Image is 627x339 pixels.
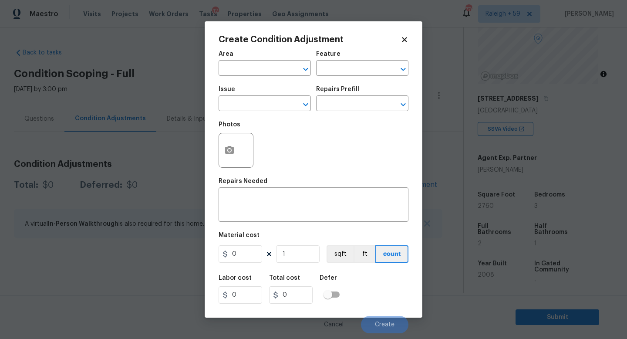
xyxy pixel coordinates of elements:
[219,178,267,184] h5: Repairs Needed
[316,86,359,92] h5: Repairs Prefill
[375,245,408,263] button: count
[219,35,401,44] h2: Create Condition Adjustment
[354,245,375,263] button: ft
[219,86,235,92] h5: Issue
[219,275,252,281] h5: Labor cost
[324,322,344,328] span: Cancel
[310,316,357,333] button: Cancel
[269,275,300,281] h5: Total cost
[397,63,409,75] button: Open
[320,275,337,281] h5: Defer
[300,63,312,75] button: Open
[397,98,409,111] button: Open
[327,245,354,263] button: sqft
[219,122,240,128] h5: Photos
[219,51,233,57] h5: Area
[219,232,260,238] h5: Material cost
[300,98,312,111] button: Open
[316,51,340,57] h5: Feature
[361,316,408,333] button: Create
[375,322,394,328] span: Create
